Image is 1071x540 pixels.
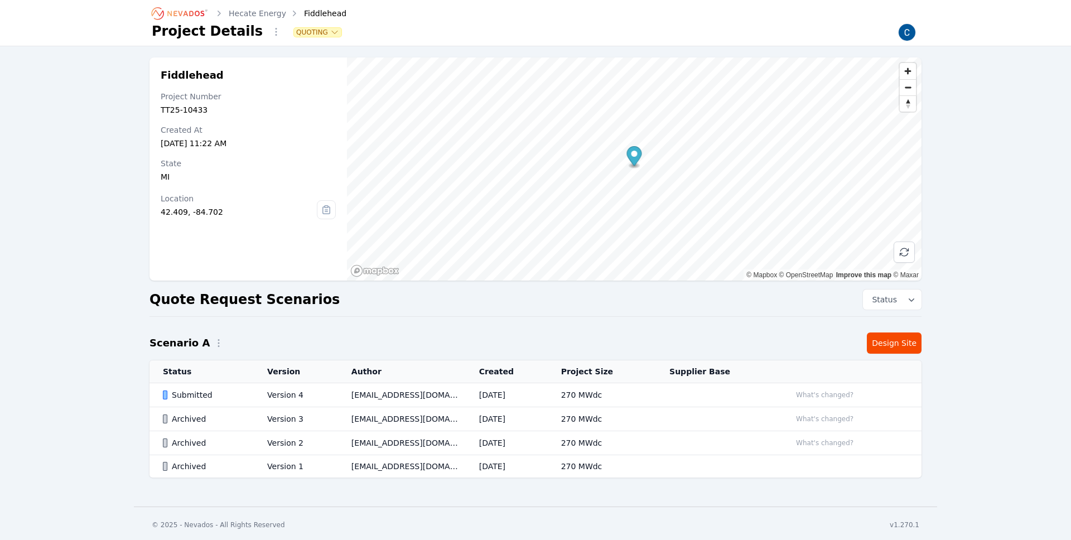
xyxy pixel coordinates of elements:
div: State [161,158,336,169]
button: Reset bearing to north [900,95,916,112]
a: Improve this map [836,271,891,279]
button: What's changed? [791,389,858,401]
a: Mapbox homepage [350,264,399,277]
h2: Quote Request Scenarios [149,291,340,308]
div: Archived [163,413,248,425]
span: Zoom out [900,80,916,95]
td: [DATE] [466,455,548,478]
h1: Project Details [152,22,263,40]
th: Project Size [548,360,656,383]
a: Hecate Energy [229,8,286,19]
div: Created At [161,124,336,136]
td: [EMAIL_ADDRESS][DOMAIN_NAME] [338,455,466,478]
th: Author [338,360,466,383]
h2: Scenario A [149,335,210,351]
div: Location [161,193,317,204]
td: 270 MWdc [548,383,656,407]
td: 270 MWdc [548,455,656,478]
h2: Fiddlehead [161,69,336,82]
canvas: Map [347,57,922,281]
th: Version [254,360,338,383]
div: Archived [163,437,248,449]
span: Reset bearing to north [900,96,916,112]
div: Fiddlehead [288,8,346,19]
td: Version 3 [254,407,338,431]
button: What's changed? [791,437,858,449]
div: Project Number [161,91,336,102]
tr: ArchivedVersion 2[EMAIL_ADDRESS][DOMAIN_NAME][DATE]270 MWdcWhat's changed? [149,431,922,455]
tr: ArchivedVersion 1[EMAIL_ADDRESS][DOMAIN_NAME][DATE]270 MWdc [149,455,922,478]
div: TT25-10433 [161,104,336,115]
a: Design Site [867,332,922,354]
a: OpenStreetMap [779,271,833,279]
td: Version 2 [254,431,338,455]
tr: ArchivedVersion 3[EMAIL_ADDRESS][DOMAIN_NAME][DATE]270 MWdcWhat's changed? [149,407,922,431]
span: Status [867,294,897,305]
nav: Breadcrumb [152,4,346,22]
button: Zoom out [900,79,916,95]
th: Supplier Base [656,360,778,383]
button: Quoting [294,28,341,37]
td: Version 4 [254,383,338,407]
td: [EMAIL_ADDRESS][DOMAIN_NAME] [338,407,466,431]
div: [DATE] 11:22 AM [161,138,336,149]
td: 270 MWdc [548,431,656,455]
th: Status [149,360,254,383]
td: [EMAIL_ADDRESS][DOMAIN_NAME] [338,383,466,407]
img: Carmen Brooks [898,23,916,41]
td: [DATE] [466,383,548,407]
div: MI [161,171,336,182]
button: What's changed? [791,413,858,425]
th: Created [466,360,548,383]
tr: SubmittedVersion 4[EMAIL_ADDRESS][DOMAIN_NAME][DATE]270 MWdcWhat's changed? [149,383,922,407]
div: v1.270.1 [890,520,919,529]
div: Submitted [163,389,248,401]
button: Status [863,290,922,310]
td: 270 MWdc [548,407,656,431]
td: [EMAIL_ADDRESS][DOMAIN_NAME] [338,431,466,455]
div: 42.409, -84.702 [161,206,317,218]
button: Zoom in [900,63,916,79]
td: [DATE] [466,431,548,455]
td: [DATE] [466,407,548,431]
div: Map marker [626,146,641,169]
div: © 2025 - Nevados - All Rights Reserved [152,520,285,529]
div: Archived [163,461,248,472]
td: Version 1 [254,455,338,478]
a: Mapbox [746,271,777,279]
a: Maxar [893,271,919,279]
